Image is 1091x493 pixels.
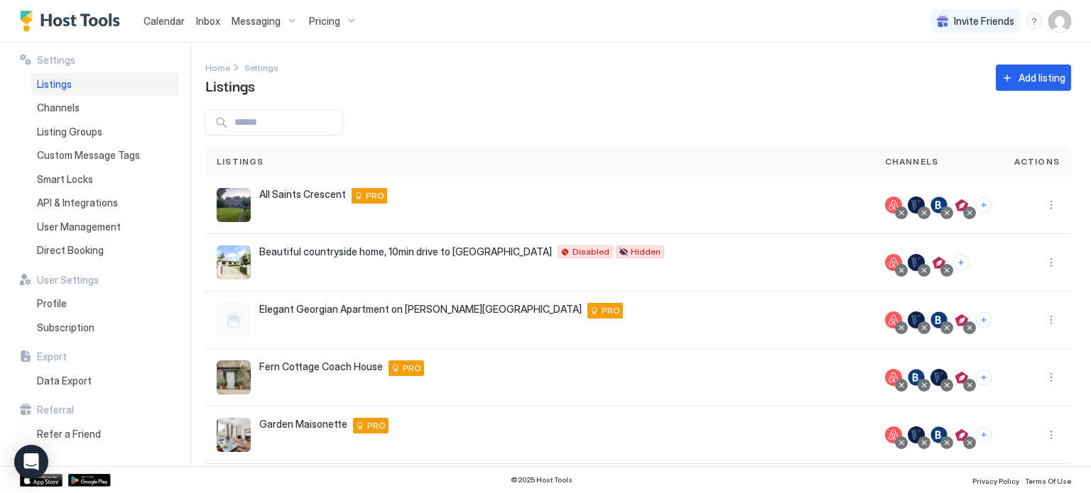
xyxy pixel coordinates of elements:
[37,101,80,114] span: Channels
[68,474,111,487] a: Google Play Store
[37,274,99,287] span: User Settings
[31,120,179,144] a: Listing Groups
[1048,10,1071,33] div: User profile
[953,255,969,270] button: Connect channels
[1043,196,1060,214] button: More options
[20,11,126,32] a: Host Tools Logo
[205,62,230,73] span: Home
[309,15,340,28] span: Pricing
[205,74,255,96] span: Listings
[1043,311,1060,328] button: More options
[37,297,67,310] span: Profile
[37,173,93,186] span: Smart Locks
[37,149,140,162] span: Custom Message Tags
[1043,196,1060,214] div: menu
[1043,254,1060,271] button: More options
[31,191,179,215] a: API & Integrations
[31,143,179,167] a: Custom Message Tags
[37,350,67,363] span: Export
[37,404,74,416] span: Referral
[972,477,1019,485] span: Privacy Policy
[1026,13,1043,30] div: menu
[20,474,63,487] a: App Store
[37,221,121,233] span: User Management
[31,72,179,96] a: Listings
[1025,472,1071,487] a: Terms Of Use
[31,422,179,446] a: Refer a Friend
[602,304,620,317] span: PRO
[232,15,281,28] span: Messaging
[1014,155,1060,168] span: Actions
[259,418,347,431] span: Garden Maisonette
[885,155,939,168] span: Channels
[954,15,1014,28] span: Invite Friends
[37,428,101,441] span: Refer a Friend
[976,427,992,443] button: Connect channels
[31,316,179,340] a: Subscription
[217,155,264,168] span: Listings
[976,312,992,328] button: Connect channels
[37,196,118,209] span: API & Integrations
[31,215,179,239] a: User Management
[143,13,185,28] a: Calendar
[1025,477,1071,485] span: Terms Of Use
[31,292,179,316] a: Profile
[37,54,75,67] span: Settings
[976,370,992,385] button: Connect channels
[1043,369,1060,386] button: More options
[511,475,572,484] span: © 2025 Host Tools
[244,62,278,73] span: Settings
[244,60,278,74] a: Settings
[1043,426,1060,443] div: menu
[14,445,48,479] div: Open Intercom Messenger
[196,15,220,27] span: Inbox
[403,362,421,375] span: PRO
[366,189,384,202] span: PRO
[37,126,102,138] span: Listing Groups
[259,245,552,258] span: Beautiful countryside home, 10min drive to [GEOGRAPHIC_DATA]
[259,303,582,316] span: Elegant Georgian Apartment on [PERSON_NAME][GEOGRAPHIC_DATA]
[259,188,346,201] span: All Saints Crescent
[217,245,251,279] div: listing image
[205,60,230,74] div: Breadcrumb
[217,360,251,394] div: listing image
[37,321,94,334] span: Subscription
[205,60,230,74] a: Home
[196,13,220,28] a: Inbox
[143,15,185,27] span: Calendar
[37,244,104,257] span: Direct Booking
[1043,311,1060,328] div: menu
[217,188,251,222] div: listing image
[31,238,179,262] a: Direct Booking
[229,111,342,135] input: Input Field
[1019,70,1065,85] div: Add listing
[31,167,179,192] a: Smart Locks
[217,418,251,452] div: listing image
[972,472,1019,487] a: Privacy Policy
[37,375,92,387] span: Data Export
[1043,426,1060,443] button: More options
[976,197,992,213] button: Connect channels
[367,419,386,432] span: PRO
[1043,369,1060,386] div: menu
[37,78,72,91] span: Listings
[259,360,383,373] span: Fern Cottage Coach House
[244,60,278,74] div: Breadcrumb
[1043,254,1060,271] div: menu
[996,65,1071,91] button: Add listing
[31,369,179,393] a: Data Export
[31,96,179,120] a: Channels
